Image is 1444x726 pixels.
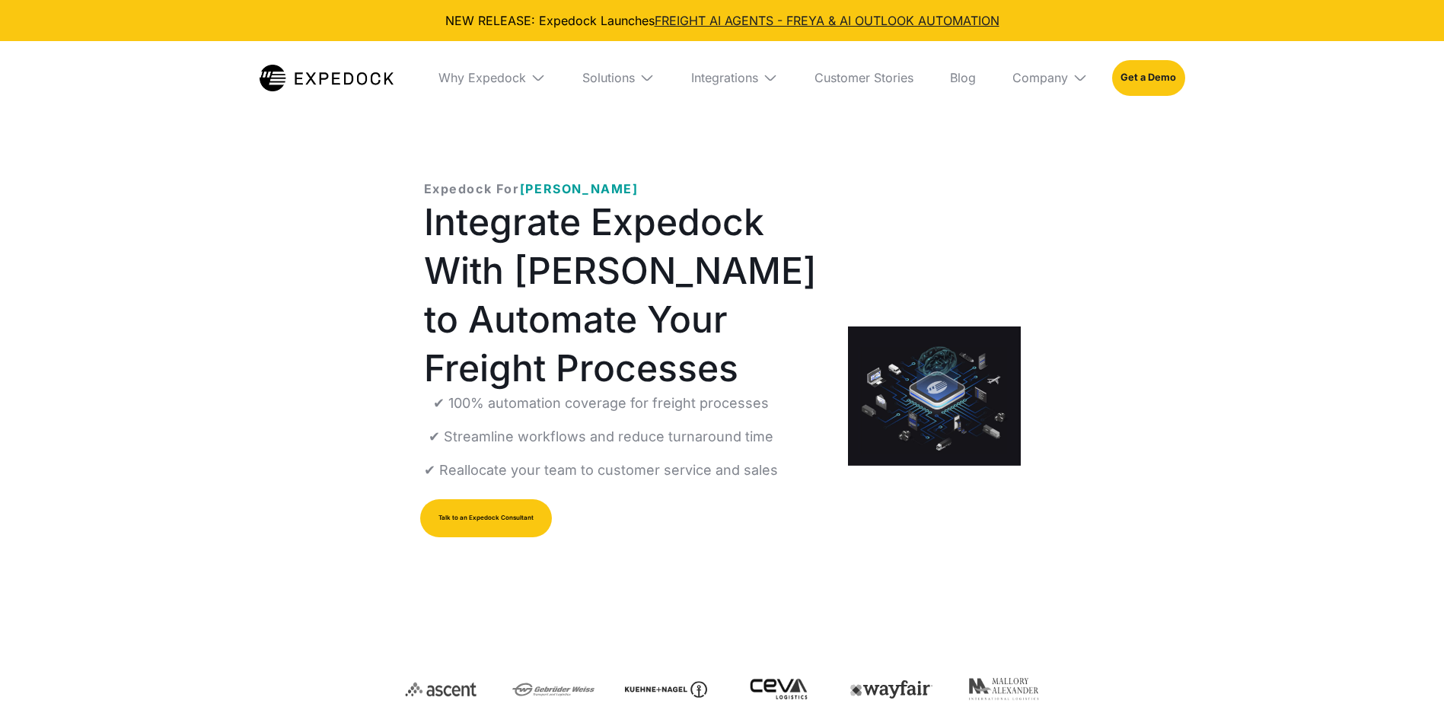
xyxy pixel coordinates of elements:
[12,12,1432,29] div: NEW RELEASE: Expedock Launches
[420,499,552,537] a: Talk to an Expedock Consultant
[424,460,778,481] p: ✔ Reallocate your team to customer service and sales
[691,70,758,85] div: Integrations
[938,41,988,114] a: Blog
[433,393,769,414] p: ✔ 100% automation coverage for freight processes
[520,181,639,196] span: [PERSON_NAME]
[802,41,926,114] a: Customer Stories
[438,70,526,85] div: Why Expedock
[582,70,635,85] div: Solutions
[1112,60,1184,95] a: Get a Demo
[424,180,639,198] p: Expedock For
[429,426,773,447] p: ✔ Streamline workflows and reduce turnaround time
[1012,70,1068,85] div: Company
[424,198,824,393] h1: Integrate Expedock With [PERSON_NAME] to Automate Your Freight Processes
[655,13,999,28] a: FREIGHT AI AGENTS - FREYA & AI OUTLOOK AUTOMATION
